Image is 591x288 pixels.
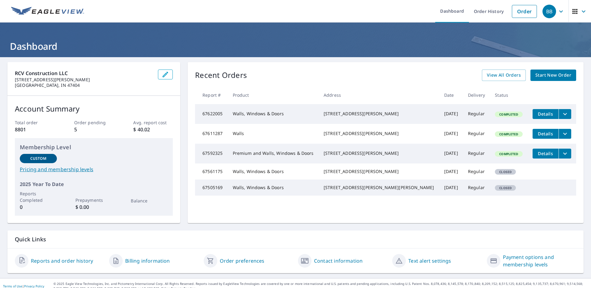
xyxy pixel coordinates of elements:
[20,203,57,211] p: 0
[228,104,319,124] td: Walls, Windows & Doors
[463,144,490,163] td: Regular
[495,112,522,116] span: Completed
[490,86,528,104] th: Status
[15,103,173,114] p: Account Summary
[195,163,227,180] td: 67561175
[439,124,463,144] td: [DATE]
[314,257,363,265] a: Contact information
[195,104,227,124] td: 67622005
[439,180,463,196] td: [DATE]
[533,129,559,139] button: detailsBtn-67611287
[512,5,537,18] a: Order
[487,71,521,79] span: View All Orders
[228,163,319,180] td: Walls, Windows & Doors
[463,180,490,196] td: Regular
[482,70,526,81] a: View All Orders
[324,130,434,137] div: [STREET_ADDRESS][PERSON_NAME]
[463,104,490,124] td: Regular
[536,111,555,117] span: Details
[439,144,463,163] td: [DATE]
[74,119,114,126] p: Order pending
[31,257,93,265] a: Reports and order history
[319,86,439,104] th: Address
[533,109,559,119] button: detailsBtn-67622005
[324,184,434,191] div: [STREET_ADDRESS][PERSON_NAME][PERSON_NAME]
[439,86,463,104] th: Date
[15,119,54,126] p: Total order
[15,77,153,83] p: [STREET_ADDRESS][PERSON_NAME]
[15,126,54,133] p: 8801
[220,257,265,265] a: Order preferences
[495,152,522,156] span: Completed
[15,235,576,243] p: Quick Links
[439,163,463,180] td: [DATE]
[15,83,153,88] p: [GEOGRAPHIC_DATA], IN 47404
[74,126,114,133] p: 5
[228,124,319,144] td: Walls
[75,197,113,203] p: Prepayments
[559,109,571,119] button: filesDropdownBtn-67622005
[125,257,170,265] a: Billing information
[20,166,168,173] a: Pricing and membership levels
[20,180,168,188] p: 2025 Year To Date
[324,168,434,175] div: [STREET_ADDRESS][PERSON_NAME]
[559,129,571,139] button: filesDropdownBtn-67611287
[408,257,451,265] a: Text alert settings
[495,132,522,136] span: Completed
[195,70,247,81] p: Recent Orders
[535,71,571,79] span: Start New Order
[75,203,113,211] p: $ 0.00
[133,119,173,126] p: Avg. report cost
[324,111,434,117] div: [STREET_ADDRESS][PERSON_NAME]
[195,144,227,163] td: 67592325
[503,253,576,268] a: Payment options and membership levels
[228,86,319,104] th: Product
[559,149,571,159] button: filesDropdownBtn-67592325
[133,126,173,133] p: $ 40.02
[195,124,227,144] td: 67611287
[15,70,153,77] p: RCV Construction LLC
[228,180,319,196] td: Walls, Windows & Doors
[195,86,227,104] th: Report #
[131,197,168,204] p: Balance
[495,170,515,174] span: Closed
[20,143,168,151] p: Membership Level
[7,40,584,53] h1: Dashboard
[530,70,576,81] a: Start New Order
[20,190,57,203] p: Reports Completed
[536,150,555,156] span: Details
[439,104,463,124] td: [DATE]
[542,5,556,18] div: BB
[463,86,490,104] th: Delivery
[463,163,490,180] td: Regular
[228,144,319,163] td: Premium and Walls, Windows & Doors
[536,131,555,137] span: Details
[30,156,46,161] p: Custom
[11,7,84,16] img: EV Logo
[533,149,559,159] button: detailsBtn-67592325
[324,150,434,156] div: [STREET_ADDRESS][PERSON_NAME]
[3,284,44,288] p: |
[495,186,515,190] span: Closed
[463,124,490,144] td: Regular
[195,180,227,196] td: 67505169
